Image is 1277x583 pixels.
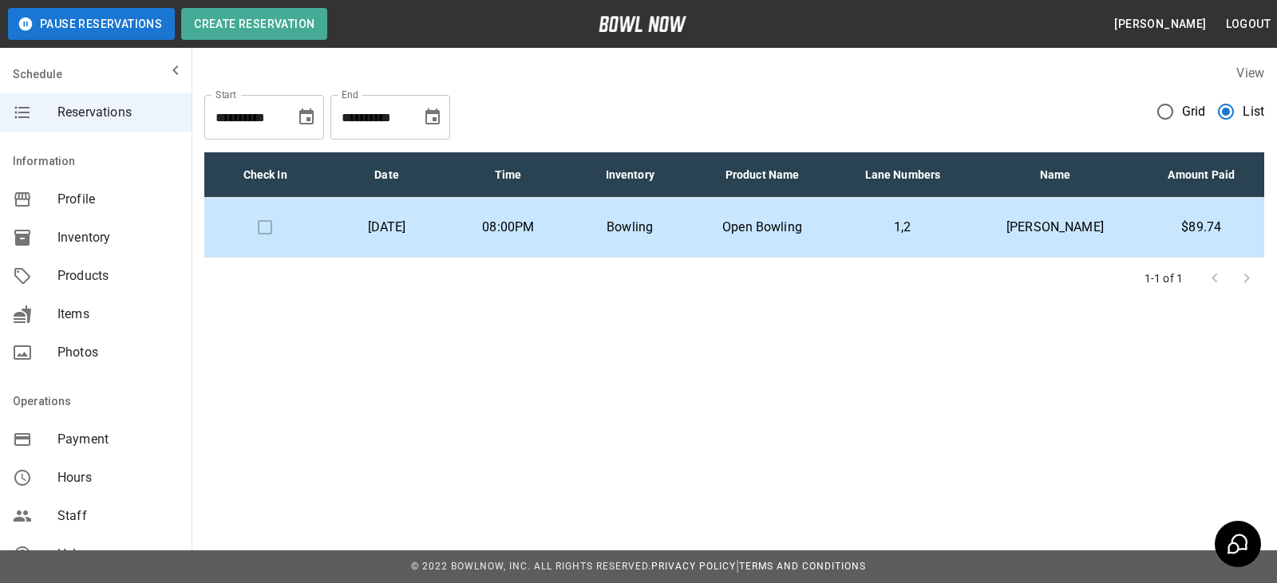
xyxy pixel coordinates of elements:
button: [PERSON_NAME] [1108,10,1212,39]
button: Pause Reservations [8,8,175,40]
th: Lane Numbers [834,152,972,198]
th: Check In [204,152,326,198]
span: Payment [57,430,179,449]
span: Products [57,266,179,286]
span: © 2022 BowlNow, Inc. All Rights Reserved. [411,561,651,572]
a: Terms and Conditions [739,561,866,572]
a: Privacy Policy [651,561,736,572]
button: Choose date, selected date is Aug 22, 2025 [291,101,322,133]
span: Photos [57,343,179,362]
p: 08:00PM [461,218,556,237]
span: Profile [57,190,179,209]
p: [PERSON_NAME] [984,218,1125,237]
span: Staff [57,506,179,526]
button: Choose date, selected date is Sep 22, 2025 [417,101,449,133]
th: Product Name [690,152,833,198]
p: 1-1 of 1 [1145,270,1183,286]
span: Reservations [57,103,179,122]
span: Grid [1182,102,1206,121]
p: Open Bowling [703,218,820,237]
p: 1,2 [847,218,959,237]
p: $89.74 [1152,218,1251,237]
p: Bowling [582,218,678,237]
th: Inventory [569,152,690,198]
th: Amount Paid [1139,152,1264,198]
span: Inventory [57,228,179,247]
button: Logout [1220,10,1277,39]
img: logo [599,16,686,32]
span: Items [57,305,179,324]
button: Create Reservation [181,8,327,40]
th: Time [448,152,569,198]
label: View [1236,65,1264,81]
span: Hours [57,468,179,487]
p: [DATE] [338,218,434,237]
span: Help [57,545,179,564]
span: List [1243,102,1264,121]
th: Date [326,152,447,198]
th: Name [971,152,1138,198]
